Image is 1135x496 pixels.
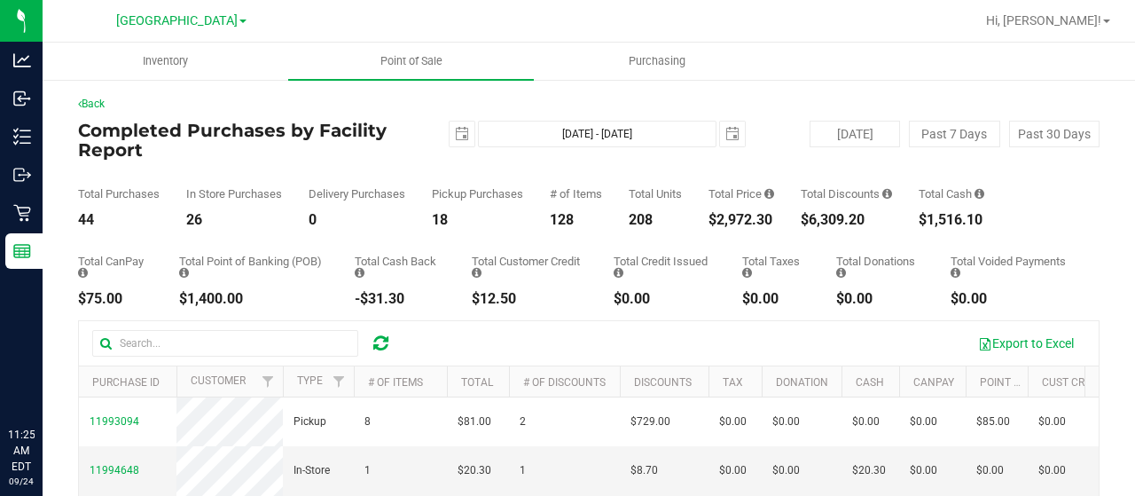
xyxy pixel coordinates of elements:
[764,188,774,200] i: Sum of the total prices of all purchases in the date range.
[634,376,692,389] a: Discounts
[8,475,35,488] p: 09/24
[432,188,523,200] div: Pickup Purchases
[919,188,984,200] div: Total Cash
[13,128,31,146] inline-svg: Inventory
[297,374,323,387] a: Type
[325,366,354,397] a: Filter
[450,122,474,146] span: select
[43,43,288,80] a: Inventory
[910,462,937,479] span: $0.00
[629,188,682,200] div: Total Units
[78,256,153,279] div: Total CanPay
[309,213,405,227] div: 0
[90,464,139,476] span: 11994648
[472,267,481,279] i: Sum of the successful, non-voided payments using account credit for all purchases in the date range.
[294,462,330,479] span: In-Store
[8,427,35,475] p: 11:25 AM EDT
[852,413,880,430] span: $0.00
[976,462,1004,479] span: $0.00
[976,413,1010,430] span: $85.00
[18,354,71,407] iframe: Resource center
[550,188,602,200] div: # of Items
[852,462,886,479] span: $20.30
[909,121,999,147] button: Past 7 Days
[605,53,709,69] span: Purchasing
[13,204,31,222] inline-svg: Retail
[720,122,745,146] span: select
[1038,413,1066,430] span: $0.00
[119,53,212,69] span: Inventory
[432,213,523,227] div: 18
[13,90,31,107] inline-svg: Inbound
[179,256,328,279] div: Total Point of Banking (POB)
[191,374,246,387] a: Customer
[951,292,1073,306] div: $0.00
[13,242,31,260] inline-svg: Reports
[919,213,984,227] div: $1,516.10
[116,13,238,28] span: [GEOGRAPHIC_DATA]
[836,292,924,306] div: $0.00
[294,413,326,430] span: Pickup
[1009,121,1100,147] button: Past 30 Days
[13,51,31,69] inline-svg: Analytics
[836,267,846,279] i: Sum of all round-up-to-next-dollar total price adjustments for all purchases in the date range.
[1038,462,1066,479] span: $0.00
[614,292,716,306] div: $0.00
[368,376,423,389] a: # of Items
[856,376,884,389] a: Cash
[254,366,283,397] a: Filter
[723,376,743,389] a: Tax
[13,166,31,184] inline-svg: Outbound
[472,256,587,279] div: Total Customer Credit
[461,376,493,389] a: Total
[78,213,160,227] div: 44
[186,213,282,227] div: 26
[801,188,892,200] div: Total Discounts
[810,121,900,147] button: [DATE]
[951,267,960,279] i: Sum of all voided payment transaction amounts, excluding tips and transaction fees, for all purch...
[550,213,602,227] div: 128
[801,213,892,227] div: $6,309.20
[882,188,892,200] i: Sum of the discount values applied to the all purchases in the date range.
[708,213,774,227] div: $2,972.30
[772,462,800,479] span: $0.00
[179,267,189,279] i: Sum of the successful, non-voided point-of-banking payment transactions, both via payment termina...
[629,213,682,227] div: 208
[534,43,779,80] a: Purchasing
[309,188,405,200] div: Delivery Purchases
[90,415,139,428] span: 11993094
[910,413,937,430] span: $0.00
[913,376,954,389] a: CanPay
[356,53,466,69] span: Point of Sale
[980,376,1106,389] a: Point of Banking (POB)
[92,376,160,389] a: Purchase ID
[630,413,670,430] span: $729.00
[520,413,526,430] span: 2
[92,330,358,357] input: Search...
[472,292,587,306] div: $12.50
[975,188,984,200] i: Sum of the successful, non-voided cash payment transactions for all purchases in the date range. ...
[288,43,534,80] a: Point of Sale
[179,292,328,306] div: $1,400.00
[776,376,828,389] a: Donation
[458,413,491,430] span: $81.00
[78,292,153,306] div: $75.00
[772,413,800,430] span: $0.00
[719,413,747,430] span: $0.00
[967,328,1085,358] button: Export to Excel
[355,256,445,279] div: Total Cash Back
[186,188,282,200] div: In Store Purchases
[742,267,752,279] i: Sum of the total taxes for all purchases in the date range.
[520,462,526,479] span: 1
[78,267,88,279] i: Sum of the successful, non-voided CanPay payment transactions for all purchases in the date range.
[364,413,371,430] span: 8
[523,376,606,389] a: # of Discounts
[951,256,1073,279] div: Total Voided Payments
[78,121,419,160] h4: Completed Purchases by Facility Report
[355,267,364,279] i: Sum of the cash-back amounts from rounded-up electronic payments for all purchases in the date ra...
[78,98,105,110] a: Back
[355,292,445,306] div: -$31.30
[458,462,491,479] span: $20.30
[986,13,1101,28] span: Hi, [PERSON_NAME]!
[630,462,658,479] span: $8.70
